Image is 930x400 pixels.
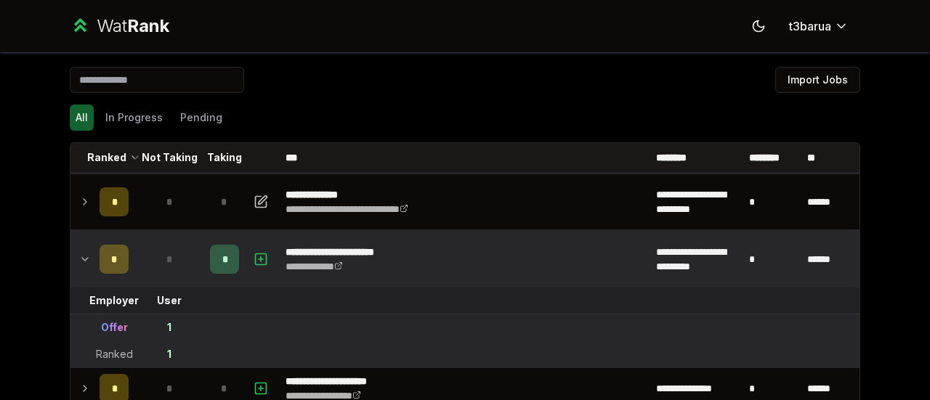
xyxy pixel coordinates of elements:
[777,13,860,39] button: t3barua
[167,347,171,362] div: 1
[97,15,169,38] div: Wat
[789,17,831,35] span: t3barua
[142,150,198,165] p: Not Taking
[70,105,94,131] button: All
[775,67,860,93] button: Import Jobs
[174,105,228,131] button: Pending
[134,287,204,314] td: User
[100,105,169,131] button: In Progress
[167,320,171,335] div: 1
[70,15,169,38] a: WatRank
[127,15,169,36] span: Rank
[94,287,134,314] td: Employer
[207,150,242,165] p: Taking
[101,320,128,335] div: Offer
[96,347,133,362] div: Ranked
[87,150,126,165] p: Ranked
